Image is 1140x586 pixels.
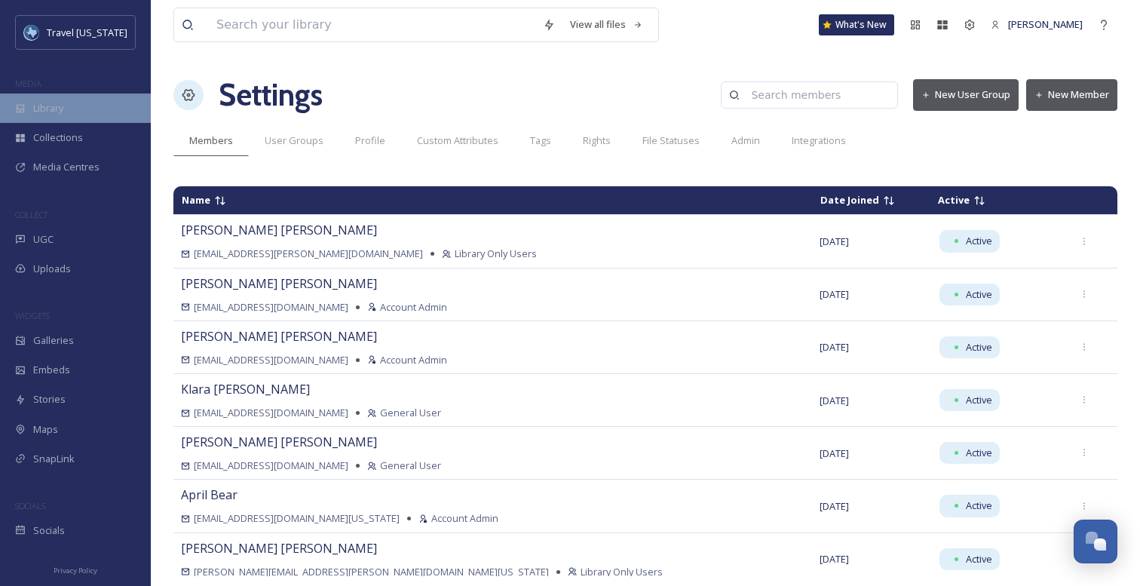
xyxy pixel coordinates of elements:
span: [PERSON_NAME] [PERSON_NAME] [181,434,377,450]
a: What's New [819,14,894,35]
span: Account Admin [380,353,447,367]
span: Media Centres [33,160,100,174]
span: Rights [583,133,611,148]
a: View all files [562,10,651,39]
span: Name [182,193,210,207]
td: Sort ascending [813,187,929,213]
span: [DATE] [820,287,849,301]
span: Socials [33,523,65,538]
span: [EMAIL_ADDRESS][DOMAIN_NAME] [194,406,348,420]
td: Sort descending [1064,195,1117,207]
span: [EMAIL_ADDRESS][DOMAIN_NAME] [194,459,348,473]
span: Members [189,133,233,148]
span: [DATE] [820,340,849,354]
span: Library Only Users [455,247,537,261]
span: Active [966,499,992,513]
a: [PERSON_NAME] [983,10,1090,39]
span: MEDIA [15,78,41,89]
span: SOCIALS [15,500,45,511]
span: [PERSON_NAME] [PERSON_NAME] [181,222,377,238]
span: [DATE] [820,235,849,248]
span: [EMAIL_ADDRESS][DOMAIN_NAME][US_STATE] [194,511,400,526]
span: Library [33,101,63,115]
span: [PERSON_NAME][EMAIL_ADDRESS][PERSON_NAME][DOMAIN_NAME][US_STATE] [194,565,549,579]
button: New Member [1026,79,1117,110]
span: [PERSON_NAME] [PERSON_NAME] [181,328,377,345]
span: UGC [33,232,54,247]
span: COLLECT [15,209,47,220]
input: Search your library [209,8,535,41]
span: Custom Attributes [417,133,498,148]
span: Tags [530,133,551,148]
span: Active [966,340,992,354]
span: Maps [33,422,58,437]
button: Open Chat [1074,520,1117,563]
span: Galleries [33,333,74,348]
span: Klara [PERSON_NAME] [181,381,310,397]
span: Uploads [33,262,71,276]
span: Profile [355,133,385,148]
img: images%20%281%29.jpeg [24,25,39,40]
span: [EMAIL_ADDRESS][DOMAIN_NAME] [194,300,348,314]
span: [PERSON_NAME] [PERSON_NAME] [181,275,377,292]
span: Stories [33,392,66,407]
td: Sort descending [930,187,1062,213]
span: [DATE] [820,394,849,407]
span: Collections [33,130,83,145]
span: [PERSON_NAME] [PERSON_NAME] [181,540,377,557]
span: Embeds [33,363,70,377]
span: Active [966,234,992,248]
span: [DATE] [820,446,849,460]
span: Account Admin [380,300,447,314]
input: Search members [743,80,890,110]
a: Privacy Policy [54,560,97,578]
span: Privacy Policy [54,566,97,575]
span: Active [938,193,970,207]
span: Account Admin [431,511,498,526]
span: Admin [731,133,760,148]
span: General User [380,406,441,420]
span: General User [380,459,441,473]
span: Active [966,552,992,566]
span: [EMAIL_ADDRESS][PERSON_NAME][DOMAIN_NAME] [194,247,423,261]
span: Travel [US_STATE] [47,26,127,39]
span: [PERSON_NAME] [1008,17,1083,31]
span: [DATE] [820,499,849,513]
span: Integrations [792,133,846,148]
span: User Groups [265,133,323,148]
span: [DATE] [820,552,849,566]
span: WIDGETS [15,310,50,321]
span: [EMAIL_ADDRESS][DOMAIN_NAME] [194,353,348,367]
span: Date Joined [820,193,879,207]
span: SnapLink [33,452,75,466]
button: New User Group [913,79,1019,110]
h1: Settings [219,72,323,118]
span: File Statuses [642,133,700,148]
td: Sort descending [174,187,811,213]
span: Library Only Users [581,565,663,579]
span: April Bear [181,486,237,503]
span: Active [966,287,992,302]
span: Active [966,446,992,460]
span: Active [966,393,992,407]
